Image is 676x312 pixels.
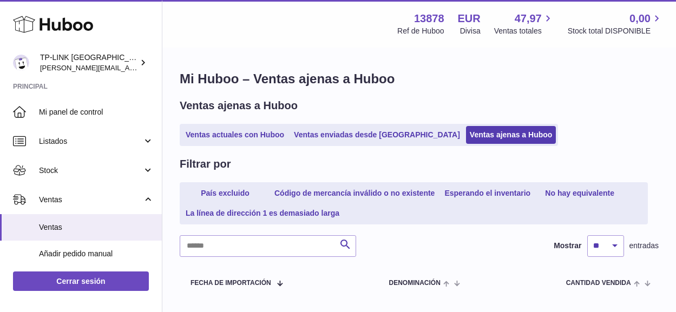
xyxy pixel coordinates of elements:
[40,52,137,73] div: TP-LINK [GEOGRAPHIC_DATA], SOCIEDAD LIMITADA
[566,280,631,287] span: Cantidad vendida
[39,165,142,176] span: Stock
[515,11,542,26] span: 47,97
[182,204,343,222] a: La línea de dirección 1 es demasiado larga
[271,184,438,202] a: Código de mercancía inválido o no existente
[180,157,231,171] h2: Filtrar por
[389,280,440,287] span: Denominación
[182,126,288,144] a: Ventas actuales con Huboo
[180,98,298,113] h2: Ventas ajenas a Huboo
[629,241,659,251] span: entradas
[40,63,217,72] span: [PERSON_NAME][EMAIL_ADDRESS][DOMAIN_NAME]
[536,184,623,202] a: No hay equivalente
[180,70,659,88] h1: Mi Huboo – Ventas ajenas a Huboo
[494,26,554,36] span: Ventas totales
[39,195,142,205] span: Ventas
[39,136,142,147] span: Listados
[39,222,154,233] span: Ventas
[39,249,154,259] span: Añadir pedido manual
[13,55,29,71] img: celia.yan@tp-link.com
[13,271,149,291] a: Cerrar sesión
[182,184,268,202] a: País excluido
[290,126,464,144] a: Ventas enviadas desde [GEOGRAPHIC_DATA]
[554,241,581,251] label: Mostrar
[39,107,154,117] span: Mi panel de control
[397,26,444,36] div: Ref de Huboo
[414,11,444,26] strong: 13878
[494,11,554,36] a: 47,97 Ventas totales
[441,184,534,202] a: Esperando el inventario
[460,26,481,36] div: Divisa
[191,280,271,287] span: Fecha de importación
[466,126,556,144] a: Ventas ajenas a Huboo
[568,26,663,36] span: Stock total DISPONIBLE
[568,11,663,36] a: 0,00 Stock total DISPONIBLE
[458,11,481,26] strong: EUR
[629,11,651,26] span: 0,00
